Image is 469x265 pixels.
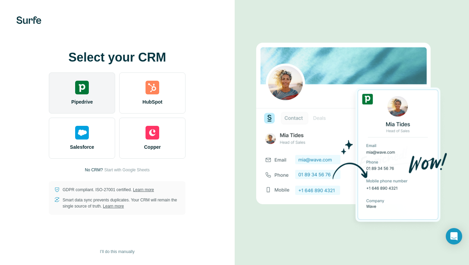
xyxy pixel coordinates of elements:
img: Surfe's logo [16,16,41,24]
a: Learn more [103,204,124,209]
a: Learn more [133,187,154,192]
img: salesforce's logo [75,126,89,140]
p: No CRM? [85,167,103,173]
img: copper's logo [146,126,159,140]
button: I’ll do this manually [95,247,139,257]
span: Salesforce [70,144,94,150]
span: Pipedrive [71,98,93,105]
h1: Select your CRM [49,51,185,64]
img: PIPEDRIVE image [256,31,447,234]
span: Copper [144,144,161,150]
p: GDPR compliant. ISO-27001 certified. [63,187,154,193]
img: hubspot's logo [146,81,159,94]
img: pipedrive's logo [75,81,89,94]
div: Open Intercom Messenger [446,228,462,244]
span: HubSpot [142,98,162,105]
span: I’ll do this manually [100,249,135,255]
p: Smart data sync prevents duplicates. Your CRM will remain the single source of truth. [63,197,180,209]
button: Start with Google Sheets [104,167,150,173]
